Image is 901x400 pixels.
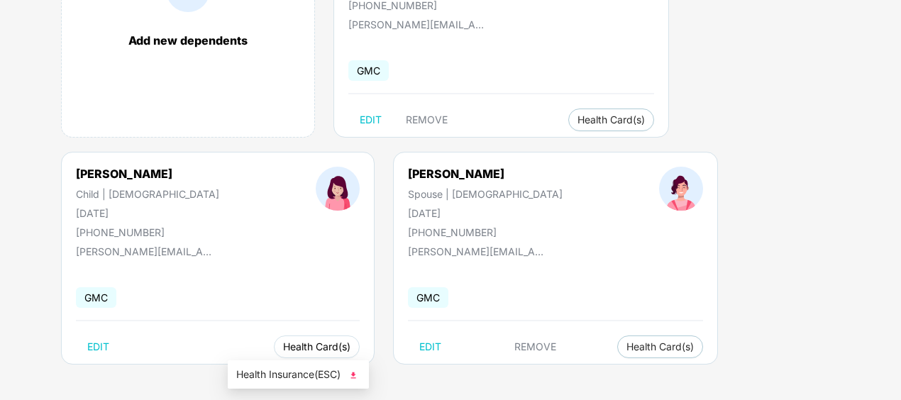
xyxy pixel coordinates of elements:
img: profileImage [659,167,703,211]
span: Health Card(s) [577,116,645,123]
span: Health Insurance(ESC) [236,367,360,382]
button: EDIT [408,335,453,358]
button: EDIT [76,335,121,358]
span: EDIT [419,341,441,352]
span: Health Card(s) [626,343,694,350]
span: GMC [76,287,116,308]
div: Spouse | [DEMOGRAPHIC_DATA] [408,188,563,200]
span: Health Card(s) [283,343,350,350]
span: EDIT [87,341,109,352]
span: REMOVE [514,341,556,352]
button: Health Card(s) [568,109,654,131]
div: [PHONE_NUMBER] [76,226,219,238]
div: [DATE] [408,207,563,219]
div: [PERSON_NAME][EMAIL_ADDRESS][DOMAIN_NAME] [348,18,490,30]
div: [PERSON_NAME][EMAIL_ADDRESS][DOMAIN_NAME] [408,245,550,257]
button: Health Card(s) [274,335,360,358]
div: [PERSON_NAME] [76,167,219,181]
button: Health Card(s) [617,335,703,358]
div: [PERSON_NAME][EMAIL_ADDRESS][DOMAIN_NAME] [76,245,218,257]
span: GMC [408,287,448,308]
span: REMOVE [406,114,448,126]
button: EDIT [348,109,393,131]
div: [PERSON_NAME] [408,167,563,181]
button: REMOVE [503,335,568,358]
div: [PHONE_NUMBER] [408,226,563,238]
img: profileImage [316,167,360,211]
div: Child | [DEMOGRAPHIC_DATA] [76,188,219,200]
img: svg+xml;base64,PHN2ZyB4bWxucz0iaHR0cDovL3d3dy53My5vcmcvMjAwMC9zdmciIHhtbG5zOnhsaW5rPSJodHRwOi8vd3... [346,368,360,382]
span: EDIT [360,114,382,126]
span: GMC [348,60,389,81]
div: Add new dependents [76,33,300,48]
button: REMOVE [394,109,459,131]
div: [DATE] [76,207,219,219]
